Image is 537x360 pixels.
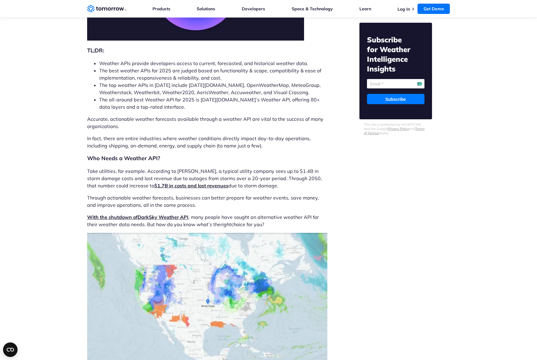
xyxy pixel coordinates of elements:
[388,127,409,131] a: Privacy Policy
[292,6,333,12] a: Space & Technology
[87,135,327,149] p: In fact, there are entire industries where weather conditions directly impact day-to-day operatio...
[99,96,327,111] li: The all-around best Weather API for 2025 is [DATE][DOMAIN_NAME]’s Weather API, offering 80+ data ...
[417,4,450,14] a: Get Demo
[99,67,327,81] li: The best weather APIs for 2025 are judged based on functionality & scope, compatibility & ease of...
[152,6,170,12] a: Products
[242,6,265,12] a: Developers
[87,154,327,163] h2: Who Needs a Weather API?
[3,342,18,357] button: Open CMP widget
[87,46,327,55] h2: TL;DR:
[364,127,424,135] a: Terms of Service
[87,194,327,209] p: Through actionable weather forecasts, businesses can better prepare for weather events, save mone...
[367,94,424,104] input: Subscribe
[99,81,327,96] li: The top weather APIs in [DATE] include [DATE][DOMAIN_NAME], OpenWeatherMap, MeteoGroup, Weatherst...
[87,115,327,130] p: Accurate, actionable weather forecasts available through a weather API are vital to the success o...
[367,79,424,88] input: Email *
[138,214,149,220] b: Dark
[154,183,228,189] a: $1.7B in costs and lost revenues
[87,214,149,220] span: With the shutdown of
[197,6,215,12] a: Solutions
[87,214,188,220] a: With the shutdown ofDarkSky Weather API
[221,221,231,227] i: right
[87,213,327,228] p: , many people have sought an alternative weather API for their weather data needs. But how do you...
[87,4,126,13] a: Home link
[398,6,410,12] a: Log In
[364,122,427,135] p: This site is protected by reCAPTCHA and the Google and apply.
[99,60,327,67] li: Weather APIs provide developers access to current, forecasted, and historical weather data.
[367,35,424,74] h2: Subscribe for Weather Intelligence Insights
[359,6,371,12] a: Learn
[87,167,327,189] p: Take utilities, for example. According to [PERSON_NAME], a typical utility company sees up to $1....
